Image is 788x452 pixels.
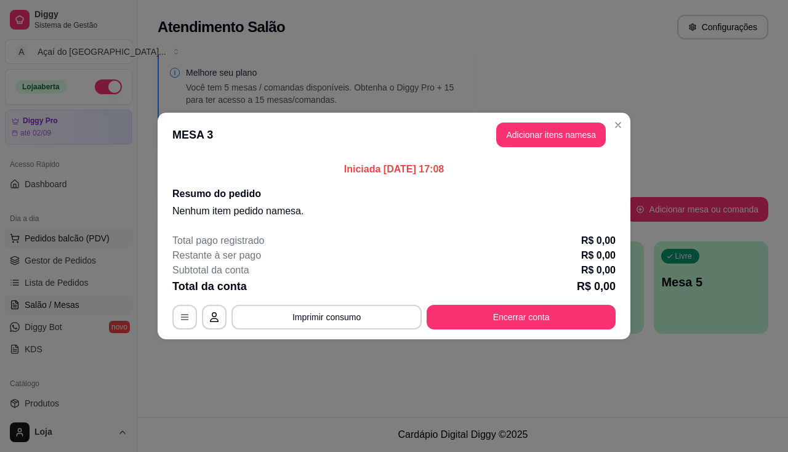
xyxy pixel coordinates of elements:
[172,248,261,263] p: Restante à ser pago
[608,115,628,135] button: Close
[172,233,264,248] p: Total pago registrado
[172,162,616,177] p: Iniciada [DATE] 17:08
[158,113,630,157] header: MESA 3
[427,305,616,329] button: Encerrar conta
[581,263,616,278] p: R$ 0,00
[581,248,616,263] p: R$ 0,00
[581,233,616,248] p: R$ 0,00
[172,204,616,219] p: Nenhum item pedido na mesa .
[172,263,249,278] p: Subtotal da conta
[172,187,616,201] h2: Resumo do pedido
[172,278,247,295] p: Total da conta
[231,305,422,329] button: Imprimir consumo
[577,278,616,295] p: R$ 0,00
[496,123,606,147] button: Adicionar itens namesa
